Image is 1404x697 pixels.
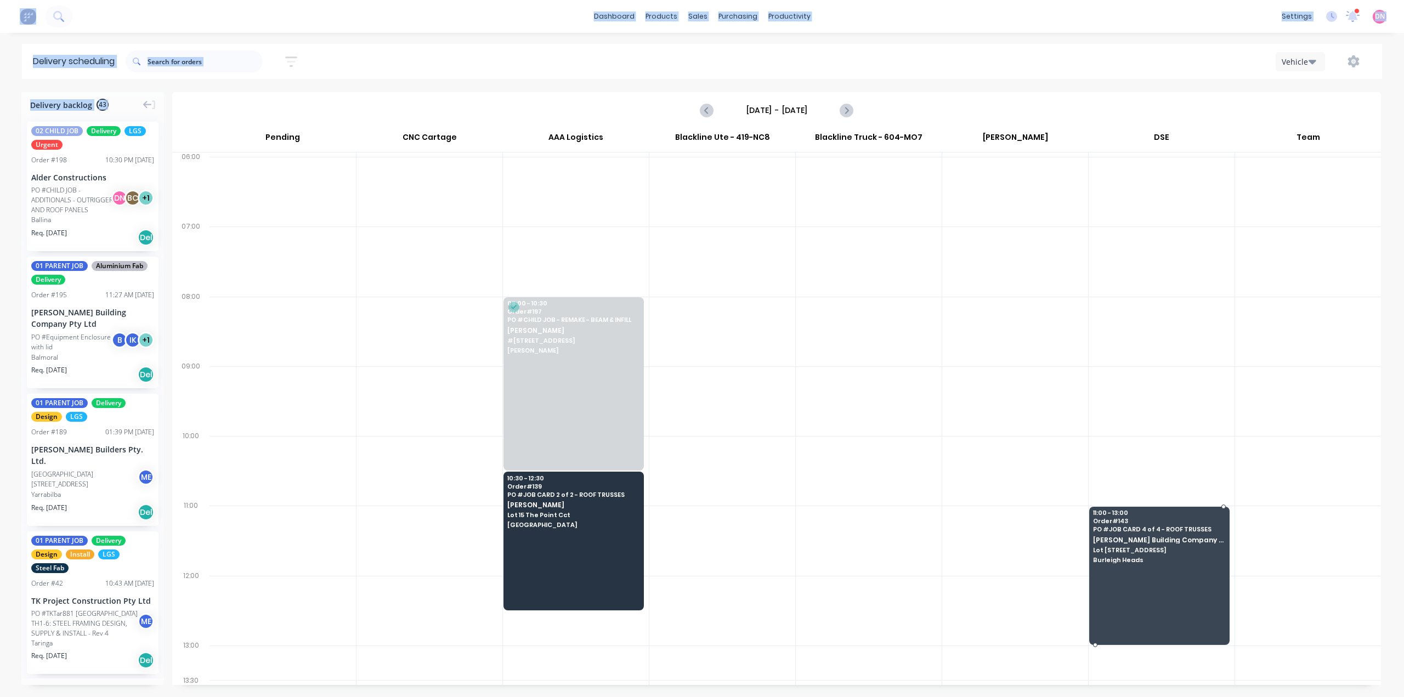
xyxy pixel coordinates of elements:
div: TK Project Construction Pty Ltd [31,595,154,607]
div: + 1 [138,332,154,348]
div: Order # 189 [31,427,67,437]
div: B [111,332,128,348]
div: + 1 [138,190,154,206]
div: M E [138,469,154,485]
span: LGS [98,549,120,559]
span: Req. [DATE] [31,365,67,375]
div: 11:27 AM [DATE] [105,290,154,300]
span: LGS [124,126,146,136]
img: Factory [20,8,36,25]
span: Delivery backlog [30,99,92,111]
div: settings [1276,8,1317,25]
div: 10:30 PM [DATE] [105,155,154,165]
div: Del [138,229,154,246]
div: Vehicle [1282,56,1314,67]
span: Delivery [92,398,126,408]
div: sales [683,8,713,25]
div: Taringa [31,638,154,648]
span: DN [1375,12,1385,21]
div: D N [111,190,128,206]
div: Ballina [31,215,154,225]
span: Steel Fab [31,563,69,573]
div: PO #TKTar881 [GEOGRAPHIC_DATA] TH1-6: STEEL FRAMING DESIGN, SUPPLY & INSTALL - Rev 4 [31,609,141,638]
div: Balmoral [31,353,154,362]
div: 10:43 AM [DATE] [105,579,154,588]
span: Delivery [87,126,121,136]
div: Delivery scheduling [22,44,126,79]
span: Req. [DATE] [31,651,67,661]
span: 01 PARENT JOB [31,261,88,271]
span: Aluminium Fab [92,261,148,271]
div: M E [138,613,154,630]
div: Del [138,504,154,520]
div: I K [124,332,141,348]
span: Design [31,412,62,422]
div: Del [138,366,154,383]
div: B C [124,190,141,206]
span: 02 CHILD JOB [31,126,83,136]
div: Order # 195 [31,290,67,300]
span: 43 [97,99,109,111]
span: Req. [DATE] [31,503,67,513]
span: LGS [66,412,87,422]
div: Yarrabilba [31,490,154,500]
span: 01 PARENT JOB [31,536,88,546]
div: PO #CHILD JOB - ADDITIONALS - OUTRIGGER AND ROOF PANELS [31,185,115,215]
span: Urgent [31,140,63,150]
div: Alder Constructions [31,172,154,183]
span: Delivery [92,536,126,546]
div: 01:39 PM [DATE] [105,427,154,437]
div: productivity [763,8,816,25]
div: purchasing [713,8,763,25]
div: [PERSON_NAME] Building Company Pty Ltd [31,307,154,330]
span: Req. [DATE] [31,228,67,238]
button: Vehicle [1276,52,1325,71]
span: Design [31,549,62,559]
div: PO #Equipment Enclosure with lid [31,332,115,352]
div: [GEOGRAPHIC_DATA][STREET_ADDRESS] [31,469,141,489]
div: [PERSON_NAME] Builders Pty. Ltd. [31,444,154,467]
span: Install [66,549,94,559]
a: dashboard [588,8,640,25]
input: Search for orders [148,50,263,72]
span: Delivery [31,275,65,285]
span: 01 PARENT JOB [31,398,88,408]
div: Order # 198 [31,155,67,165]
div: Order # 42 [31,579,63,588]
div: products [640,8,683,25]
div: Del [138,652,154,668]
